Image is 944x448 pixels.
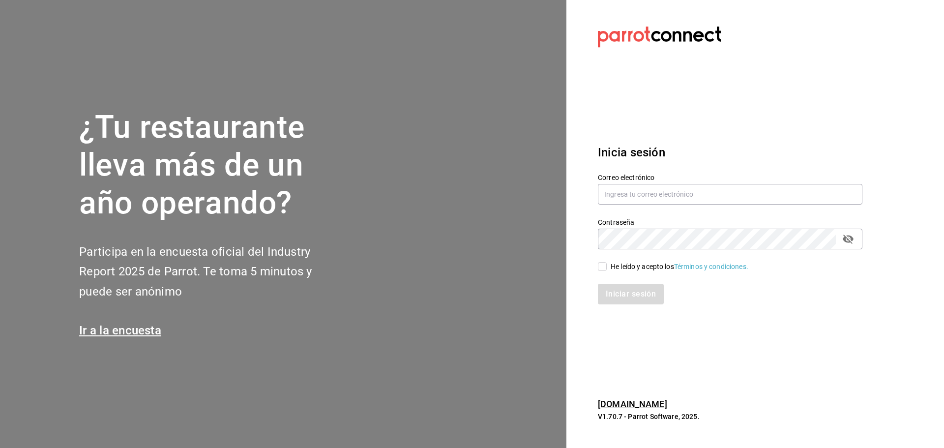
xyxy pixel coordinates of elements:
[79,109,345,222] h1: ¿Tu restaurante lleva más de un año operando?
[611,262,748,272] div: He leído y acepto los
[598,399,667,409] a: [DOMAIN_NAME]
[598,219,862,226] label: Contraseña
[840,231,856,247] button: passwordField
[598,184,862,205] input: Ingresa tu correo electrónico
[598,144,862,161] h3: Inicia sesión
[79,242,345,302] h2: Participa en la encuesta oficial del Industry Report 2025 de Parrot. Te toma 5 minutos y puede se...
[598,412,862,421] p: V1.70.7 - Parrot Software, 2025.
[674,263,748,270] a: Términos y condiciones.
[598,174,862,181] label: Correo electrónico
[79,324,161,337] a: Ir a la encuesta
